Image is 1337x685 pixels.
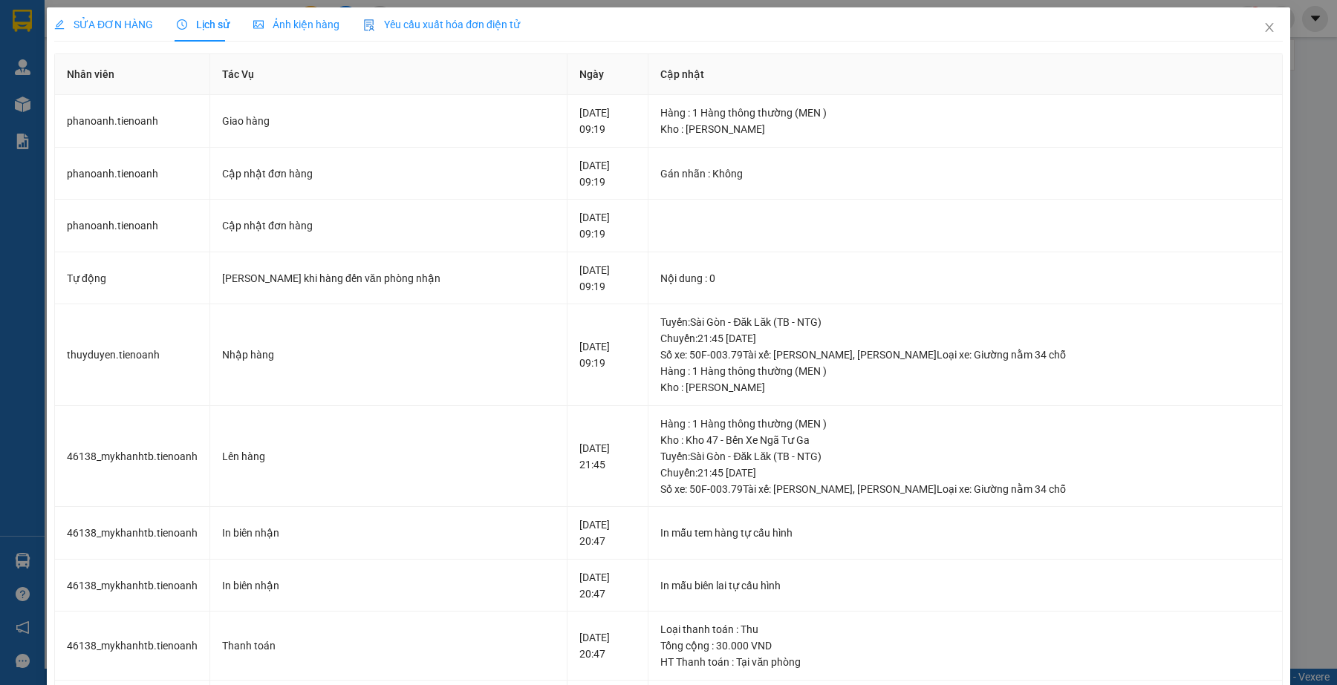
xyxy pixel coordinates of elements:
div: In mẫu biên lai tự cấu hình [660,577,1270,594]
div: [DATE] 20:47 [579,517,636,549]
div: In biên nhận [222,577,555,594]
div: Nội dung : 0 [660,270,1270,286]
div: [DATE] 09:19 [579,105,636,137]
div: HT Thanh toán : Tại văn phòng [660,654,1270,670]
div: Loại thanh toán : Thu [660,621,1270,638]
div: Hàng : 1 Hàng thông thường (MEN ) [660,105,1270,121]
th: Nhân viên [55,54,210,95]
div: In biên nhận [222,525,555,541]
div: Giao hàng [222,113,555,129]
span: Yêu cầu xuất hóa đơn điện tử [363,19,520,30]
td: phanoanh.tienoanh [55,95,210,148]
th: Cập nhật [648,54,1283,95]
div: Lên hàng [222,448,555,465]
div: Hàng : 1 Hàng thông thường (MEN ) [660,416,1270,432]
td: 46138_mykhanhtb.tienoanh [55,560,210,612]
div: [DATE] 20:47 [579,569,636,602]
div: Kho : [PERSON_NAME] [660,379,1270,396]
td: phanoanh.tienoanh [55,148,210,200]
div: Hàng : 1 Hàng thông thường (MEN ) [660,363,1270,379]
div: Tổng cộng : 30.000 VND [660,638,1270,654]
div: Cập nhật đơn hàng [222,165,555,182]
img: icon [363,19,375,31]
span: close [1263,22,1275,33]
div: Nhập hàng [222,347,555,363]
div: Cập nhật đơn hàng [222,217,555,234]
div: [DATE] 09:19 [579,157,636,190]
th: Ngày [567,54,648,95]
span: clock-circle [177,19,187,30]
button: Close [1249,7,1290,49]
div: Gán nhãn : Không [660,165,1270,182]
td: 46138_mykhanhtb.tienoanh [55,507,210,560]
div: Thanh toán [222,638,555,654]
span: edit [54,19,65,30]
div: [DATE] 20:47 [579,629,636,662]
div: [DATE] 09:19 [579,338,636,371]
div: In mẫu tem hàng tự cấu hình [660,525,1270,541]
td: thuyduyen.tienoanh [55,304,210,406]
div: [DATE] 21:45 [579,440,636,473]
span: SỬA ĐƠN HÀNG [54,19,153,30]
td: phanoanh.tienoanh [55,200,210,252]
div: Tuyến : Sài Gòn - Đăk Lăk (TB - NTG) Chuyến: 21:45 [DATE] Số xe: 50F-003.79 Tài xế: [PERSON_NAME]... [660,448,1270,497]
div: Kho : Kho 47 - Bến Xe Ngã Tư Ga [660,432,1270,448]
span: picture [253,19,264,30]
div: [DATE] 09:19 [579,209,636,242]
div: [PERSON_NAME] khi hàng đến văn phòng nhận [222,270,555,286]
div: Kho : [PERSON_NAME] [660,121,1270,137]
td: 46138_mykhanhtb.tienoanh [55,612,210,681]
td: 46138_mykhanhtb.tienoanh [55,406,210,508]
td: Tự động [55,252,210,305]
span: Ảnh kiện hàng [253,19,339,30]
th: Tác Vụ [210,54,567,95]
span: Lịch sử [177,19,230,30]
div: Tuyến : Sài Gòn - Đăk Lăk (TB - NTG) Chuyến: 21:45 [DATE] Số xe: 50F-003.79 Tài xế: [PERSON_NAME]... [660,314,1270,363]
div: [DATE] 09:19 [579,262,636,295]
